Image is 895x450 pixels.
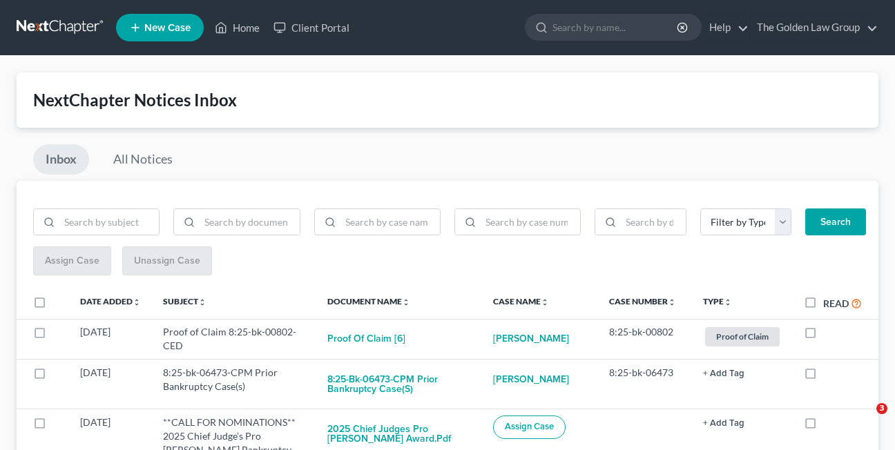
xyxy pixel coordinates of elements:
a: Client Portal [267,15,356,40]
td: [DATE] [69,360,152,409]
input: Search by case number [481,209,580,235]
a: Typeunfold_more [703,296,732,306]
a: Subjectunfold_more [163,296,206,306]
a: Proof of Claim [703,325,782,348]
a: The Golden Law Group [750,15,878,40]
span: Assign Case [505,421,554,432]
a: Help [702,15,749,40]
i: unfold_more [133,298,141,306]
i: unfold_more [668,298,676,306]
a: + Add Tag [703,415,782,429]
i: unfold_more [541,298,549,306]
a: Document Nameunfold_more [327,296,410,306]
a: [PERSON_NAME] [493,325,569,353]
a: All Notices [101,144,185,175]
input: Search by date [621,209,686,235]
iframe: Intercom live chat [848,403,881,436]
button: Assign Case [493,415,566,439]
i: unfold_more [402,298,410,306]
input: Search by name... [552,14,679,40]
span: New Case [144,23,191,33]
td: 8:25-bk-00802 [598,319,692,359]
button: 8:25-bk-06473-CPM Prior Bankruptcy Case(s) [327,366,471,403]
a: Date Addedunfold_more [80,296,141,306]
button: + Add Tag [703,419,744,428]
button: + Add Tag [703,369,744,378]
a: Inbox [33,144,89,175]
input: Search by subject [59,209,159,235]
td: [DATE] [69,319,152,359]
i: unfold_more [198,298,206,306]
input: Search by case name [340,209,440,235]
a: Home [208,15,267,40]
label: Read [823,296,849,311]
td: 8:25-bk-06473 [598,360,692,409]
span: Proof of Claim [705,327,780,346]
button: Search [805,208,866,236]
a: Case Numberunfold_more [609,296,676,306]
a: [PERSON_NAME] [493,366,569,393]
input: Search by document name [200,209,299,235]
div: NextChapter Notices Inbox [33,89,862,111]
button: Proof of Claim [6] [327,325,405,353]
a: + Add Tag [703,366,782,380]
td: 8:25-bk-06473-CPM Prior Bankruptcy Case(s) [152,360,316,409]
span: 3 [876,403,887,414]
i: unfold_more [724,298,732,306]
a: Case Nameunfold_more [493,296,549,306]
td: Proof of Claim 8:25-bk-00802-CED [152,319,316,359]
